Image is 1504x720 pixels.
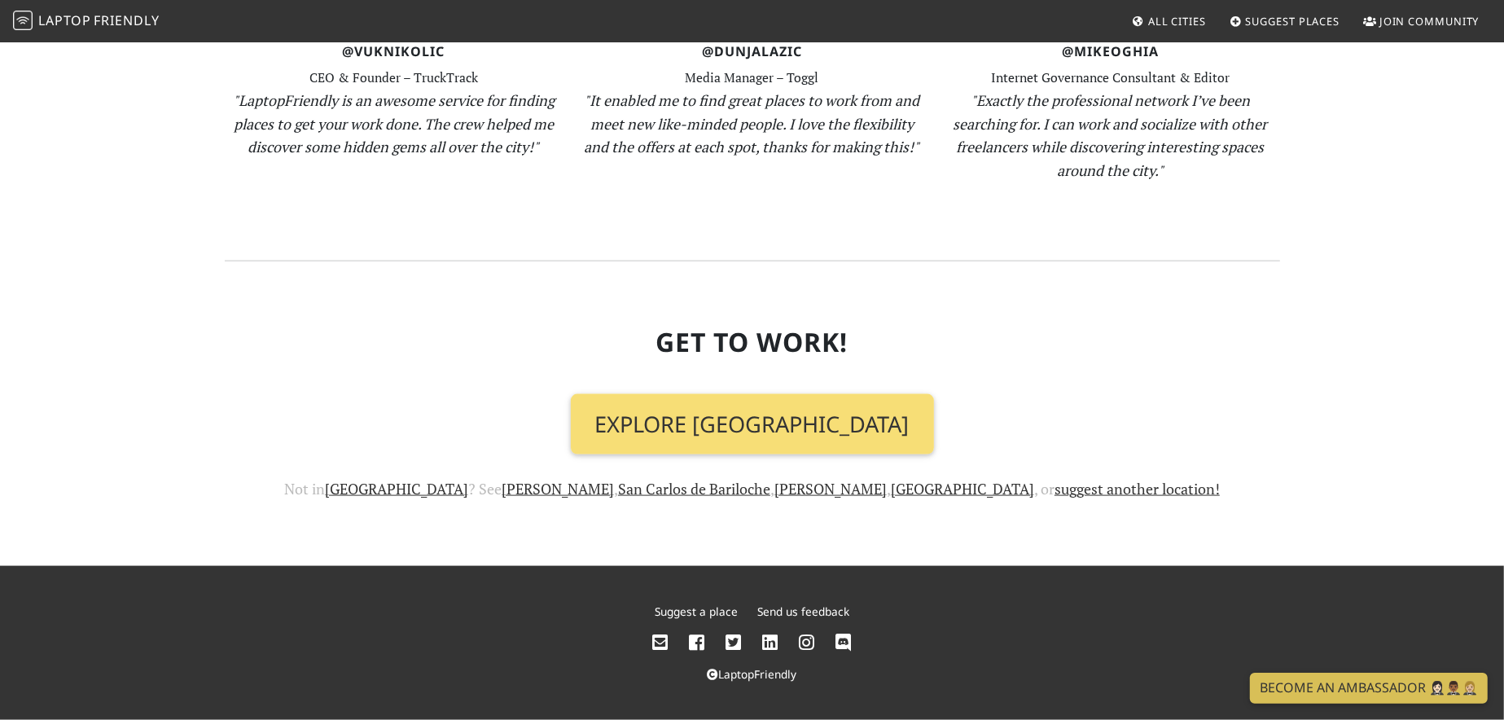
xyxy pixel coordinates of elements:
[1246,14,1340,29] span: Suggest Places
[585,90,920,157] em: "It enabled me to find great places to work from and meet new like-minded people. I love the flex...
[655,604,738,619] a: Suggest a place
[954,90,1268,180] em: "Exactly the professional network I’ve been searching for. I can work and socialize with other fr...
[941,44,1280,59] h4: @MikeOghia
[1250,673,1488,704] a: Become an Ambassador 🤵🏻‍♀️🤵🏾‍♂️🤵🏼‍♀️
[757,604,849,619] a: Send us feedback
[1148,14,1206,29] span: All Cities
[225,44,563,59] h4: @VukNikolic
[991,69,1230,86] small: Internet Governance Consultant & Editor
[502,479,614,498] a: [PERSON_NAME]
[686,69,819,86] small: Media Manager – Toggl
[284,479,1220,498] span: Not in ? See , , , , or
[708,666,797,682] a: LaptopFriendly
[325,479,468,498] a: [GEOGRAPHIC_DATA]
[1379,14,1480,29] span: Join Community
[309,69,478,86] small: CEO & Founder – TruckTrack
[1125,7,1212,36] a: All Cities
[94,11,159,29] span: Friendly
[1357,7,1486,36] a: Join Community
[233,90,555,157] em: "LaptopFriendly is an awesome service for finding places to get your work done. The crew helped m...
[618,479,770,498] a: San Carlos de Bariloche
[38,11,91,29] span: Laptop
[13,11,33,30] img: LaptopFriendly
[571,394,934,454] a: Explore [GEOGRAPHIC_DATA]
[1055,479,1220,498] a: suggest another location!
[583,44,922,59] h4: @DunjaLazic
[225,327,1280,358] h2: Get To Work!
[1223,7,1347,36] a: Suggest Places
[891,479,1034,498] a: [GEOGRAPHIC_DATA]
[774,479,887,498] a: [PERSON_NAME]
[13,7,160,36] a: LaptopFriendly LaptopFriendly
